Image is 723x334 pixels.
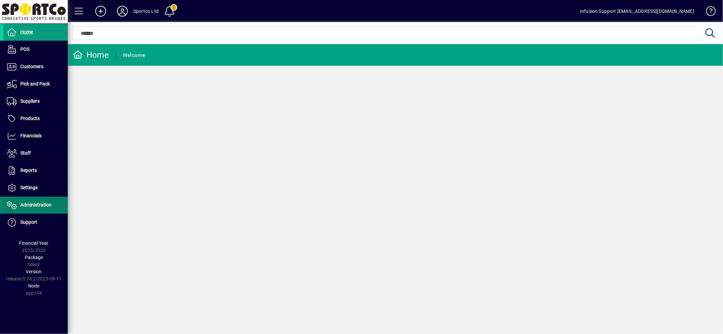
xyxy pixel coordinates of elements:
[3,145,68,162] a: Staff
[112,5,133,17] button: Profile
[26,269,42,274] span: Version
[3,179,68,196] a: Settings
[3,93,68,110] a: Suppliers
[20,185,38,190] span: Settings
[20,168,37,173] span: Reports
[20,219,37,225] span: Support
[701,1,715,23] a: Knowledge Base
[20,133,42,138] span: Financials
[28,283,40,289] span: Node
[19,240,49,246] span: Financial Year
[20,116,40,121] span: Products
[3,127,68,144] a: Financials
[580,6,694,17] div: Infusion Support [EMAIL_ADDRESS][DOMAIN_NAME]
[3,110,68,127] a: Products
[90,5,112,17] button: Add
[20,29,33,35] span: Home
[123,50,145,61] div: Welcome
[3,41,68,58] a: POS
[3,197,68,214] a: Administration
[20,81,50,86] span: Pick and Pack
[133,6,159,17] div: Sportco Ltd
[3,58,68,75] a: Customers
[73,50,109,60] div: Home
[20,150,31,156] span: Staff
[20,202,52,208] span: Administration
[20,46,29,52] span: POS
[3,214,68,231] a: Support
[20,98,40,104] span: Suppliers
[20,64,43,69] span: Customers
[3,162,68,179] a: Reports
[3,76,68,93] a: Pick and Pack
[25,255,43,260] span: Package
